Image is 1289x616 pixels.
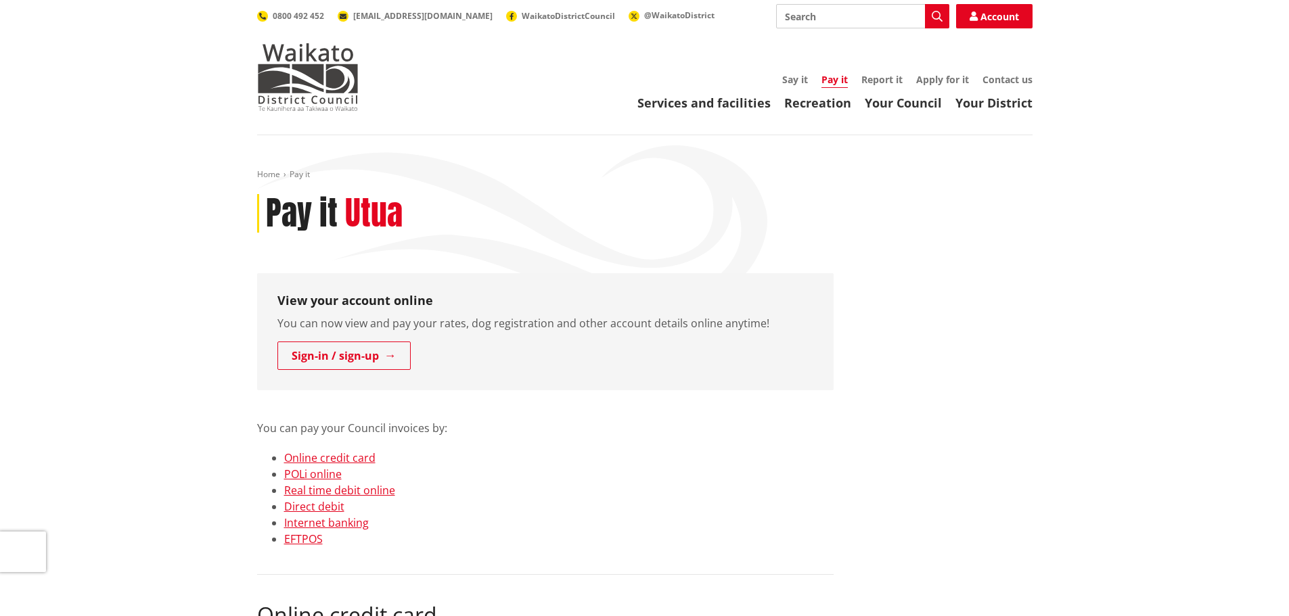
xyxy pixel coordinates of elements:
[284,499,344,514] a: Direct debit
[257,43,359,111] img: Waikato District Council - Te Kaunihera aa Takiwaa o Waikato
[284,483,395,498] a: Real time debit online
[284,515,369,530] a: Internet banking
[284,467,342,481] a: POLi online
[506,10,615,22] a: WaikatoDistrictCouncil
[257,404,834,436] p: You can pay your Council invoices by:
[338,10,493,22] a: [EMAIL_ADDRESS][DOMAIN_NAME]
[266,194,338,233] h1: Pay it
[982,73,1033,86] a: Contact us
[956,4,1033,28] a: Account
[273,10,324,22] span: 0800 492 452
[257,10,324,22] a: 0800 492 452
[284,531,323,546] a: EFTPOS
[629,9,715,21] a: @WaikatoDistrict
[290,168,310,180] span: Pay it
[784,95,851,111] a: Recreation
[353,10,493,22] span: [EMAIL_ADDRESS][DOMAIN_NAME]
[776,4,949,28] input: Search input
[345,194,403,233] h2: Utua
[821,73,848,88] a: Pay it
[637,95,771,111] a: Services and facilities
[522,10,615,22] span: WaikatoDistrictCouncil
[284,450,376,465] a: Online credit card
[955,95,1033,111] a: Your District
[257,169,1033,181] nav: breadcrumb
[865,95,942,111] a: Your Council
[916,73,969,86] a: Apply for it
[277,341,411,370] a: Sign-in / sign-up
[277,315,813,331] p: You can now view and pay your rates, dog registration and other account details online anytime!
[277,293,813,308] h3: View your account online
[782,73,808,86] a: Say it
[861,73,903,86] a: Report it
[644,9,715,21] span: @WaikatoDistrict
[257,168,280,180] a: Home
